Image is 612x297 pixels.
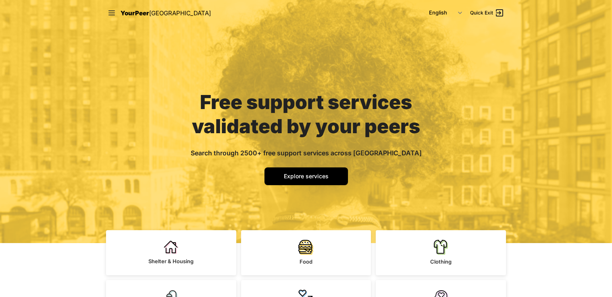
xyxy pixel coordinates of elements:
[430,258,452,265] span: Clothing
[300,258,312,265] span: Food
[264,167,348,185] a: Explore services
[241,230,371,275] a: Food
[148,258,194,264] span: Shelter & Housing
[284,173,329,179] span: Explore services
[121,8,211,18] a: YourPeer[GEOGRAPHIC_DATA]
[192,90,420,138] span: Free support services validated by your peers
[106,230,236,275] a: Shelter & Housing
[470,8,504,18] a: Quick Exit
[121,9,149,17] span: YourPeer
[376,230,506,275] a: Clothing
[149,9,211,17] span: [GEOGRAPHIC_DATA]
[191,149,422,157] span: Search through 2500+ free support services across [GEOGRAPHIC_DATA]
[470,10,493,16] span: Quick Exit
